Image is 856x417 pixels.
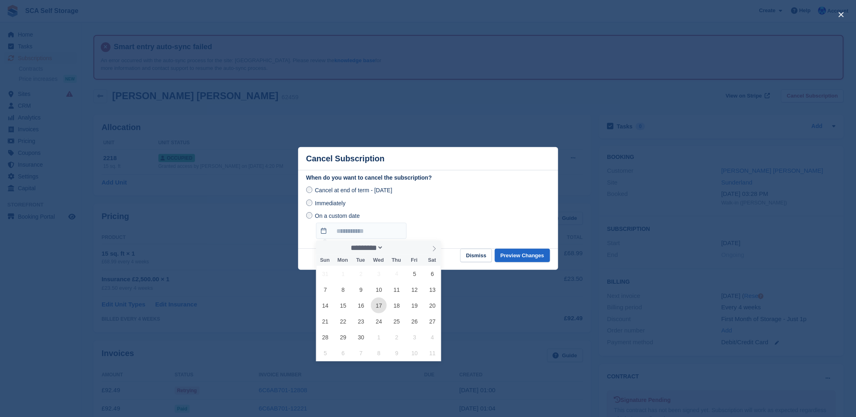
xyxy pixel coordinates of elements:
span: October 11, 2025 [425,345,440,361]
span: September 5, 2025 [407,266,423,282]
span: September 3, 2025 [371,266,387,282]
span: September 4, 2025 [389,266,405,282]
span: September 15, 2025 [335,298,351,313]
span: September 21, 2025 [317,313,333,329]
span: October 7, 2025 [353,345,369,361]
label: When do you want to cancel the subscription? [306,174,550,182]
button: Dismiss [460,249,492,262]
span: September 24, 2025 [371,313,387,329]
span: October 6, 2025 [335,345,351,361]
span: Sun [316,258,334,263]
button: Preview Changes [495,249,550,262]
span: September 27, 2025 [425,313,440,329]
span: September 26, 2025 [407,313,423,329]
span: September 30, 2025 [353,329,369,345]
span: Mon [334,258,352,263]
input: On a custom date [306,212,313,219]
input: Immediately [306,200,313,206]
span: October 9, 2025 [389,345,405,361]
button: close [835,8,848,21]
span: October 4, 2025 [425,329,440,345]
input: Cancel at end of term - [DATE] [306,187,313,193]
select: Month [348,243,384,252]
span: Wed [370,258,388,263]
input: Year [384,243,409,252]
span: Fri [405,258,423,263]
span: September 17, 2025 [371,298,387,313]
span: September 1, 2025 [335,266,351,282]
span: September 16, 2025 [353,298,369,313]
span: October 3, 2025 [407,329,423,345]
input: On a custom date [316,223,407,239]
span: On a custom date [315,213,360,219]
span: September 29, 2025 [335,329,351,345]
span: October 5, 2025 [317,345,333,361]
span: October 8, 2025 [371,345,387,361]
span: September 20, 2025 [425,298,440,313]
span: September 6, 2025 [425,266,440,282]
span: October 1, 2025 [371,329,387,345]
span: September 2, 2025 [353,266,369,282]
span: September 11, 2025 [389,282,405,298]
span: September 25, 2025 [389,313,405,329]
span: September 8, 2025 [335,282,351,298]
span: September 28, 2025 [317,329,333,345]
span: October 10, 2025 [407,345,423,361]
span: Cancel at end of term - [DATE] [315,187,392,193]
span: September 23, 2025 [353,313,369,329]
span: September 13, 2025 [425,282,440,298]
span: September 22, 2025 [335,313,351,329]
span: Tue [352,258,370,263]
span: September 18, 2025 [389,298,405,313]
p: Cancel Subscription [306,154,385,163]
span: Immediately [315,200,345,206]
span: September 19, 2025 [407,298,423,313]
span: October 2, 2025 [389,329,405,345]
span: August 31, 2025 [317,266,333,282]
span: Sat [423,258,441,263]
span: Thu [388,258,405,263]
span: September 12, 2025 [407,282,423,298]
span: September 9, 2025 [353,282,369,298]
span: September 7, 2025 [317,282,333,298]
span: September 14, 2025 [317,298,333,313]
span: September 10, 2025 [371,282,387,298]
